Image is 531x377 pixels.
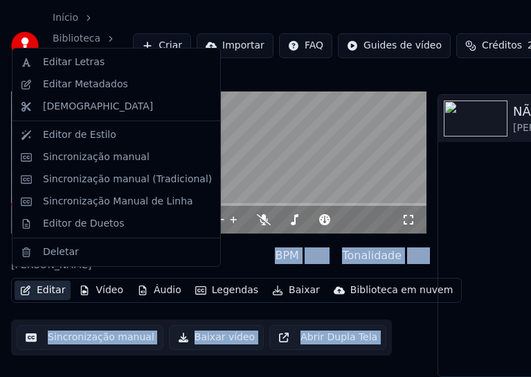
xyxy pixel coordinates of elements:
button: Baixar [267,281,325,300]
div: Editor de Duetos [43,217,124,231]
a: Início [53,11,78,25]
div: Deletar [43,245,79,259]
nav: breadcrumb [53,11,133,80]
div: BPM [275,247,298,264]
div: Biblioteca em nuvem [350,283,453,297]
div: 105 [305,247,326,264]
div: Sincronização manual [43,150,150,164]
button: Editar [15,281,71,300]
div: NÃO DÁ [11,239,91,258]
div: Sincronização manual (Tradicional) [43,173,212,186]
div: Tonalidade [342,247,402,264]
button: Baixar vídeo [169,325,264,350]
div: [PERSON_NAME] [11,258,91,272]
button: Legendas [190,281,264,300]
a: Biblioteca [53,32,100,46]
div: Sincronização Manual de Linha [43,195,193,209]
button: Vídeo [73,281,129,300]
button: Abrir Dupla Tela [269,325,386,350]
button: Áudio [132,281,187,300]
div: Editar Letras [43,55,105,69]
div: Editor de Estilo [43,128,116,142]
img: youka [11,32,39,60]
button: Guides de vídeo [338,33,451,58]
div: Editar Metadados [43,78,128,91]
button: Sincronização manual [17,325,163,350]
div: Dm [407,247,426,264]
span: Créditos [482,39,522,53]
button: Importar [197,33,273,58]
button: Criar [133,33,191,58]
button: FAQ [279,33,332,58]
div: [DEMOGRAPHIC_DATA] [43,100,153,114]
